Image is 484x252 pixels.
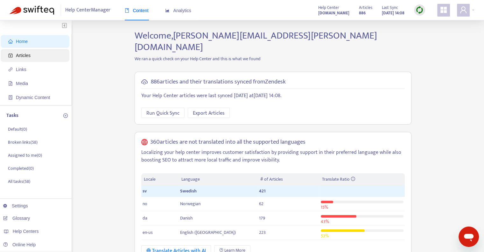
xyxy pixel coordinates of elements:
[359,4,372,11] span: Articles
[8,139,38,146] p: Broken links ( 58 )
[16,67,26,72] span: Links
[65,4,110,16] span: Help Center Manager
[180,229,236,236] span: English ([GEOGRAPHIC_DATA])
[180,214,193,222] span: Danish
[318,10,349,17] strong: [DOMAIN_NAME]
[165,8,170,13] span: area-chart
[8,165,34,172] p: Completed ( 0 )
[8,126,27,133] p: Default ( 0 )
[382,10,404,17] strong: [DATE] 14:08
[440,6,447,14] span: appstore
[8,39,13,44] span: home
[259,187,266,195] span: 421
[16,53,31,58] span: Articles
[143,229,153,236] span: en-us
[8,81,13,86] span: file-image
[6,112,18,119] p: Tasks
[165,8,191,13] span: Analytics
[141,139,148,146] span: global
[193,109,225,117] span: Export Articles
[321,204,328,211] span: 15 %
[143,187,147,195] span: sv
[135,28,377,55] span: Welcome, [PERSON_NAME][EMAIL_ADDRESS][PERSON_NAME][DOMAIN_NAME]
[8,95,13,100] span: container
[359,10,366,17] strong: 886
[322,176,402,183] div: Translate Ratio
[150,139,305,146] h5: 360 articles are not translated into all the supported languages
[16,95,50,100] span: Dynamic Content
[3,203,28,208] a: Settings
[3,216,30,221] a: Glossary
[146,109,179,117] span: Run Quick Sync
[141,108,185,118] button: Run Quick Sync
[141,92,405,100] p: Your Help Center articles were last synced [DATE] at [DATE] 14:08 .
[141,173,179,186] th: Locale
[8,178,30,185] p: All tasks ( 58 )
[180,187,197,195] span: Swedish
[151,78,286,86] h5: 886 articles and their translations synced from Zendesk
[259,200,263,207] span: 62
[318,9,349,17] a: [DOMAIN_NAME]
[258,173,319,186] th: # of Articles
[3,242,36,247] a: Online Help
[459,6,467,14] span: user
[125,8,149,13] span: Content
[259,214,265,222] span: 179
[259,229,266,236] span: 223
[130,55,416,62] p: We ran a quick check on your Help Center and this is what we found
[16,39,28,44] span: Home
[382,4,398,11] span: Last Sync
[318,4,339,11] span: Help Center
[179,173,258,186] th: Language
[321,218,329,225] span: 43 %
[188,108,230,118] button: Export Articles
[321,232,329,240] span: 53 %
[63,113,68,118] span: plus-circle
[141,79,148,85] span: cloud-sync
[416,6,424,14] img: sync.dc5367851b00ba804db3.png
[8,152,42,159] p: Assigned to me ( 0 )
[16,81,28,86] span: Media
[180,200,200,207] span: Norwegian
[143,214,147,222] span: da
[143,200,147,207] span: no
[8,53,13,58] span: account-book
[10,6,54,15] img: Swifteq
[8,67,13,72] span: link
[125,8,129,13] span: book
[13,229,39,234] span: Help Centers
[141,149,405,164] p: Localizing your help center improves customer satisfaction by providing support in their preferre...
[459,227,479,247] iframe: Knap til at åbne messaging-vindue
